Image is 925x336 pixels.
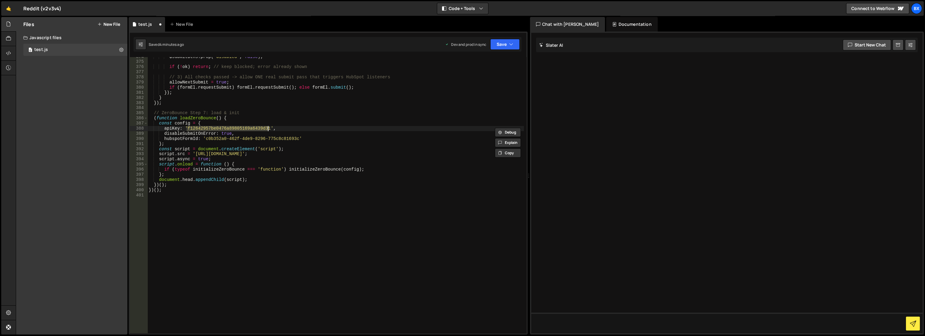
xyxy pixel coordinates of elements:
[130,182,148,188] div: 399
[130,177,148,182] div: 398
[130,80,148,85] div: 379
[130,141,148,147] div: 391
[130,85,148,90] div: 380
[16,32,127,44] div: Javascript files
[495,138,521,147] button: Explain
[130,90,148,95] div: 381
[29,48,32,53] span: 0
[130,162,148,167] div: 395
[23,44,127,56] div: 16680/45526.js
[23,21,34,28] h2: Files
[130,121,148,126] div: 387
[130,110,148,116] div: 385
[130,172,148,177] div: 397
[130,147,148,152] div: 392
[130,167,148,172] div: 396
[130,100,148,106] div: 383
[437,3,488,14] button: Code + Tools
[130,193,148,198] div: 401
[23,5,61,12] div: Reddit (v2v3v4)
[130,64,148,70] div: 376
[495,128,521,137] button: Debug
[170,21,195,27] div: New File
[530,17,605,32] div: Chat with [PERSON_NAME]
[130,188,148,193] div: 400
[130,70,148,75] div: 377
[130,59,148,64] div: 375
[1,1,16,16] a: 🤙
[130,151,148,157] div: 393
[606,17,657,32] div: Documentation
[130,116,148,121] div: 386
[495,148,521,158] button: Copy
[445,42,486,47] div: Dev and prod in sync
[130,131,148,136] div: 389
[97,22,120,27] button: New File
[149,42,184,47] div: Saved
[130,157,148,162] div: 394
[130,105,148,110] div: 384
[846,3,909,14] a: Connect to Webflow
[843,39,891,50] button: Start new chat
[130,95,148,100] div: 382
[490,39,520,50] button: Save
[539,42,563,48] h2: Slater AI
[130,136,148,141] div: 390
[130,75,148,80] div: 378
[160,42,184,47] div: 4 minutes ago
[34,47,48,53] div: test.js
[911,3,922,14] a: BX
[138,21,152,27] div: test.js
[130,126,148,131] div: 388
